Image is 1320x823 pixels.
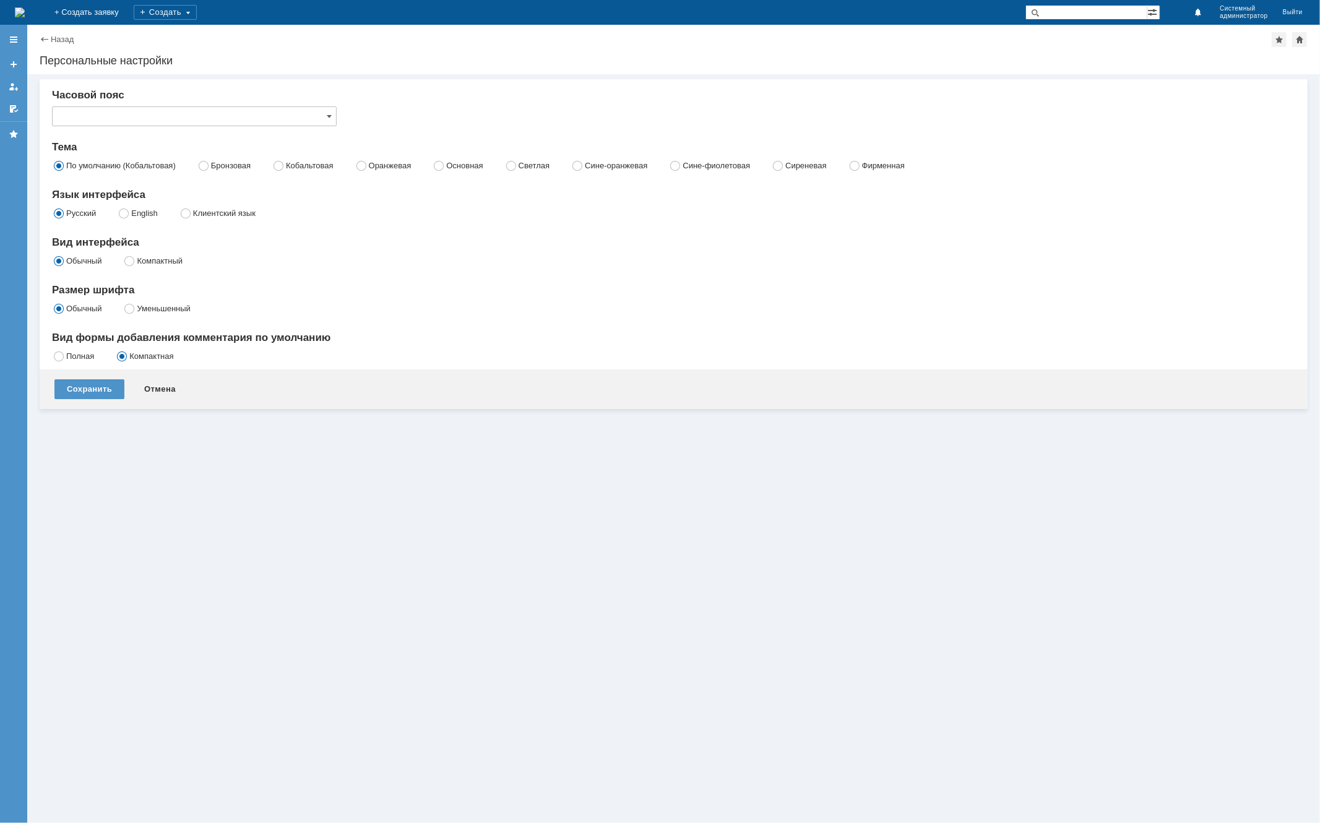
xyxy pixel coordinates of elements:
div: Добавить в избранное [1272,32,1287,47]
span: Расширенный поиск [1147,6,1160,17]
span: Тема [52,141,77,153]
label: Компактная [129,351,173,361]
div: Сделать домашней страницей [1292,32,1307,47]
label: Светлая [519,161,550,170]
a: Мои заявки [4,77,24,97]
label: Компактный [137,256,183,265]
label: Уменьшенный [137,304,190,313]
label: Русский [66,209,96,218]
span: Вид интерфейса [52,236,139,248]
span: Системный [1220,5,1268,12]
label: Сиреневая [785,161,827,170]
label: Фирменная [862,161,905,170]
span: Размер шрифта [52,284,134,296]
label: Сине-фиолетовая [683,161,750,170]
span: Вид формы добавления комментария по умолчанию [52,332,330,343]
a: Назад [51,35,74,44]
label: Кобальтовая [286,161,334,170]
label: Полная [66,351,94,361]
span: Часовой пояс [52,89,124,101]
label: По умолчанию (Кобальтовая) [66,161,176,170]
label: Оранжевая [369,161,412,170]
label: Основная [446,161,483,170]
img: logo [15,7,25,17]
label: Клиентский язык [193,209,256,218]
div: Создать [134,5,197,20]
label: Обычный [66,304,101,313]
a: Создать заявку [4,54,24,74]
a: Перейти на домашнюю страницу [15,7,25,17]
label: Обычный [66,256,101,265]
a: Мои согласования [4,99,24,119]
span: Язык интерфейса [52,189,145,200]
div: Персональные настройки [40,54,1308,67]
label: Сине-оранжевая [585,161,647,170]
label: English [131,209,158,218]
span: администратор [1220,12,1268,20]
label: Бронзовая [211,161,251,170]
